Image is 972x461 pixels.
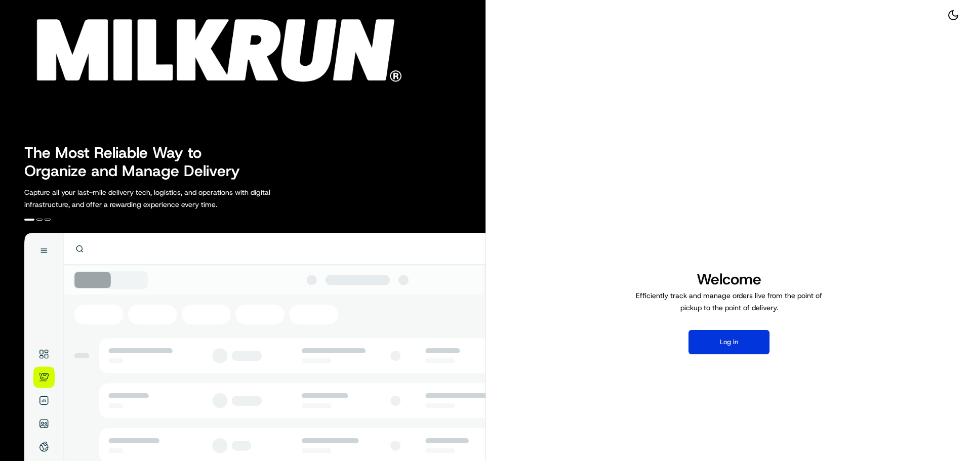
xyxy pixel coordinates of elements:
[632,289,826,314] p: Efficiently track and manage orders live from the point of pickup to the point of delivery.
[6,6,413,87] img: Company Logo
[24,144,251,180] h2: The Most Reliable Way to Organize and Manage Delivery
[688,330,769,354] button: Log in
[24,186,316,211] p: Capture all your last-mile delivery tech, logistics, and operations with digital infrastructure, ...
[632,269,826,289] h1: Welcome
